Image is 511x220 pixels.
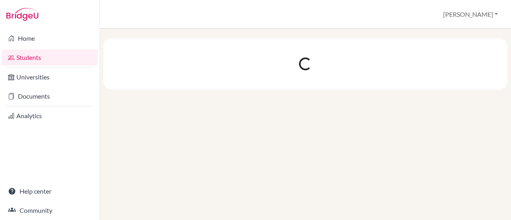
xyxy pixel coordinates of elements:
a: Documents [2,88,98,104]
a: Analytics [2,108,98,124]
a: Help center [2,183,98,199]
button: [PERSON_NAME] [440,7,501,22]
a: Home [2,30,98,46]
img: Bridge-U [6,8,38,21]
a: Students [2,50,98,65]
a: Community [2,202,98,218]
a: Universities [2,69,98,85]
